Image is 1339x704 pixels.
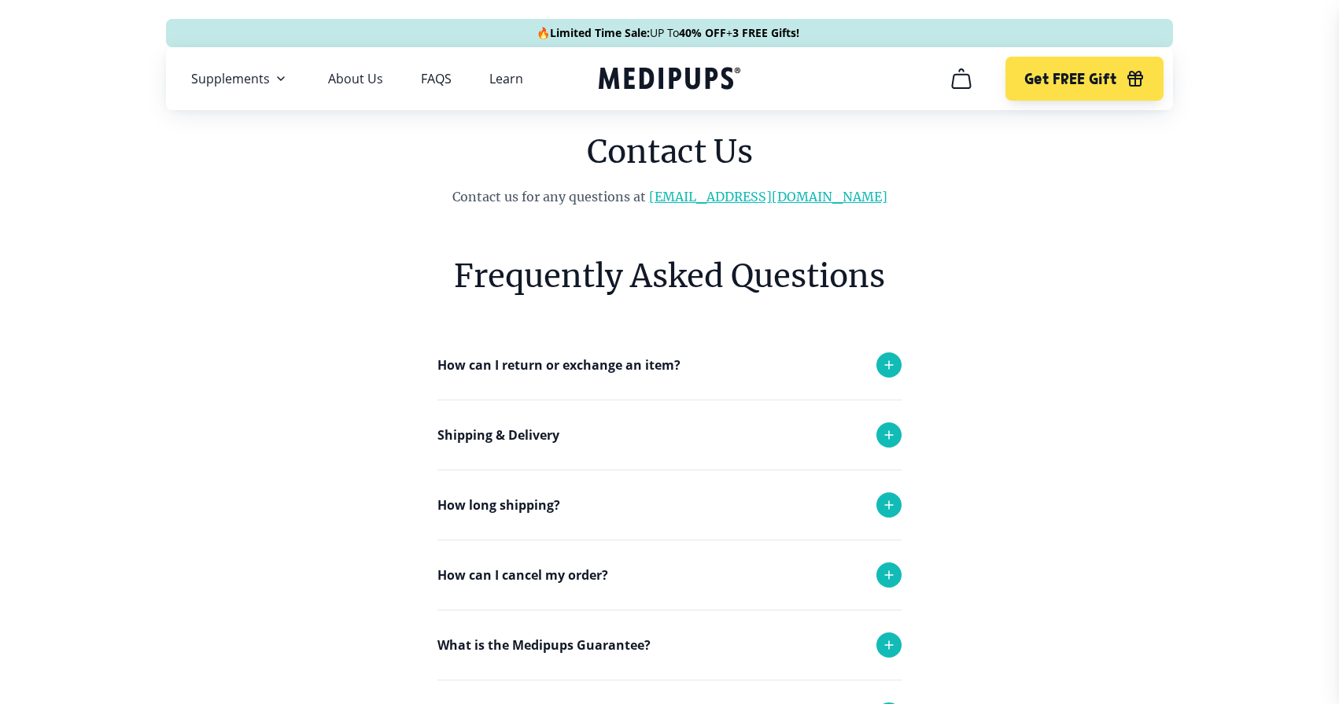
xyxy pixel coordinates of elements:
[191,69,290,88] button: Supplements
[349,187,990,206] p: Contact us for any questions at
[437,540,902,603] div: Each order takes 1-2 business days to be delivered.
[437,253,902,299] h6: Frequently Asked Questions
[1024,70,1116,88] span: Get FREE Gift
[437,566,608,584] p: How can I cancel my order?
[599,64,740,96] a: Medipups
[489,71,523,87] a: Learn
[649,189,887,205] a: [EMAIL_ADDRESS][DOMAIN_NAME]
[437,496,560,514] p: How long shipping?
[437,426,559,444] p: Shipping & Delivery
[421,71,452,87] a: FAQS
[942,60,980,98] button: cart
[437,356,681,374] p: How can I return or exchange an item?
[191,71,270,87] span: Supplements
[537,25,799,41] span: 🔥 UP To +
[437,636,651,654] p: What is the Medipups Guarantee?
[328,71,383,87] a: About Us
[1005,57,1164,101] button: Get FREE Gift
[349,129,990,175] h1: Contact Us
